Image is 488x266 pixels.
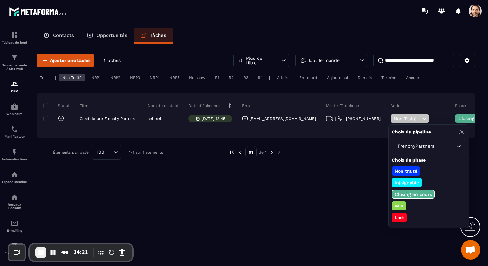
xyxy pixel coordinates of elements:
[92,145,121,160] div: Search for option
[2,75,27,98] a: formationformationCRM
[11,125,18,133] img: scheduler
[80,103,88,108] p: Titre
[277,149,283,155] img: next
[55,75,56,80] p: |
[45,103,70,108] p: Statut
[188,103,220,108] p: Date d’échéance
[2,90,27,93] p: CRM
[2,166,27,188] a: automationsautomationsEspace membre
[240,74,251,81] div: R3
[11,219,18,227] img: email
[338,116,381,121] a: [PHONE_NUMBER]
[107,74,124,81] div: NRP2
[2,229,27,232] p: E-mailing
[394,191,433,197] p: Closing en cours
[11,31,18,39] img: formation
[134,28,173,44] a: Tâches
[269,75,270,80] p: |
[107,149,112,156] input: Search for option
[104,58,121,64] p: 1
[127,74,143,81] div: NRP3
[106,58,121,63] span: Tâches
[2,135,27,138] p: Planificateur
[403,74,422,81] div: Annulé
[9,6,67,17] img: logo
[274,74,293,81] div: À faire
[392,129,431,135] p: Choix du pipeline
[11,148,18,156] img: automations
[335,116,336,121] span: |
[2,41,27,44] p: Tableau de bord
[392,139,465,154] div: Search for option
[324,74,351,81] div: Aujourd'hui
[2,63,27,70] p: Tunnel de vente / Site web
[259,150,267,155] p: de 1
[246,56,274,65] p: Plus de filtre
[150,32,166,38] p: Tâches
[80,28,134,44] a: Opportunités
[229,149,235,155] img: prev
[461,240,480,260] a: Ouvrir le chat
[202,116,225,121] p: [DATE] 13:45
[2,180,27,184] p: Espace membre
[2,98,27,121] a: automationsautomationsWebinaire
[242,103,253,108] p: Email
[2,157,27,161] p: Automatisations
[11,171,18,178] img: automations
[11,103,18,111] img: automations
[11,242,18,250] img: accountant
[255,74,266,81] div: R4
[148,116,163,121] p: seb seb
[212,74,222,81] div: R1
[50,57,90,64] span: Ajouter une tâche
[37,28,80,44] a: Contacts
[53,150,89,154] p: Éléments par page
[37,74,51,81] div: Tout
[394,179,420,186] p: injoignable
[88,74,104,81] div: NRP1
[394,116,421,121] span: Non Traité
[237,149,243,155] img: prev
[396,143,436,150] span: FrenchyPartners
[2,188,27,215] a: social-networksocial-networkRéseaux Sociaux
[59,74,85,81] div: Non Traité
[2,251,27,255] p: Comptabilité
[326,103,359,108] p: Meet / Téléphone
[11,193,18,201] img: social-network
[97,32,127,38] p: Opportunités
[296,74,320,81] div: En retard
[354,74,375,81] div: Demain
[425,75,427,80] p: |
[2,215,27,237] a: emailemailE-mailing
[2,112,27,116] p: Webinaire
[148,103,178,108] p: Nom du contact
[391,103,402,108] p: Action
[166,74,183,81] div: NRP5
[394,203,404,209] p: Win
[392,157,465,163] p: Choix de phase
[186,74,208,81] div: No show
[245,146,257,158] p: 01
[394,214,405,221] p: Lost
[436,143,455,150] input: Search for option
[80,116,136,121] p: Candidature Frenchy Partners
[269,149,275,155] img: next
[455,103,466,108] p: Phase
[2,121,27,143] a: schedulerschedulerPlanificateur
[378,74,400,81] div: Terminé
[226,74,237,81] div: R2
[2,49,27,75] a: formationformationTunnel de vente / Site web
[2,27,27,49] a: formationformationTableau de bord
[11,54,18,62] img: formation
[2,143,27,166] a: automationsautomationsAutomatisations
[11,80,18,88] img: formation
[147,74,163,81] div: NRP4
[129,150,163,154] p: 1-1 sur 1 éléments
[394,168,418,174] p: Non traité
[53,32,74,38] p: Contacts
[95,149,107,156] span: 100
[37,54,94,67] button: Ajouter une tâche
[2,237,27,260] a: accountantaccountantComptabilité
[308,58,340,63] p: Tout le monde
[2,203,27,210] p: Réseaux Sociaux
